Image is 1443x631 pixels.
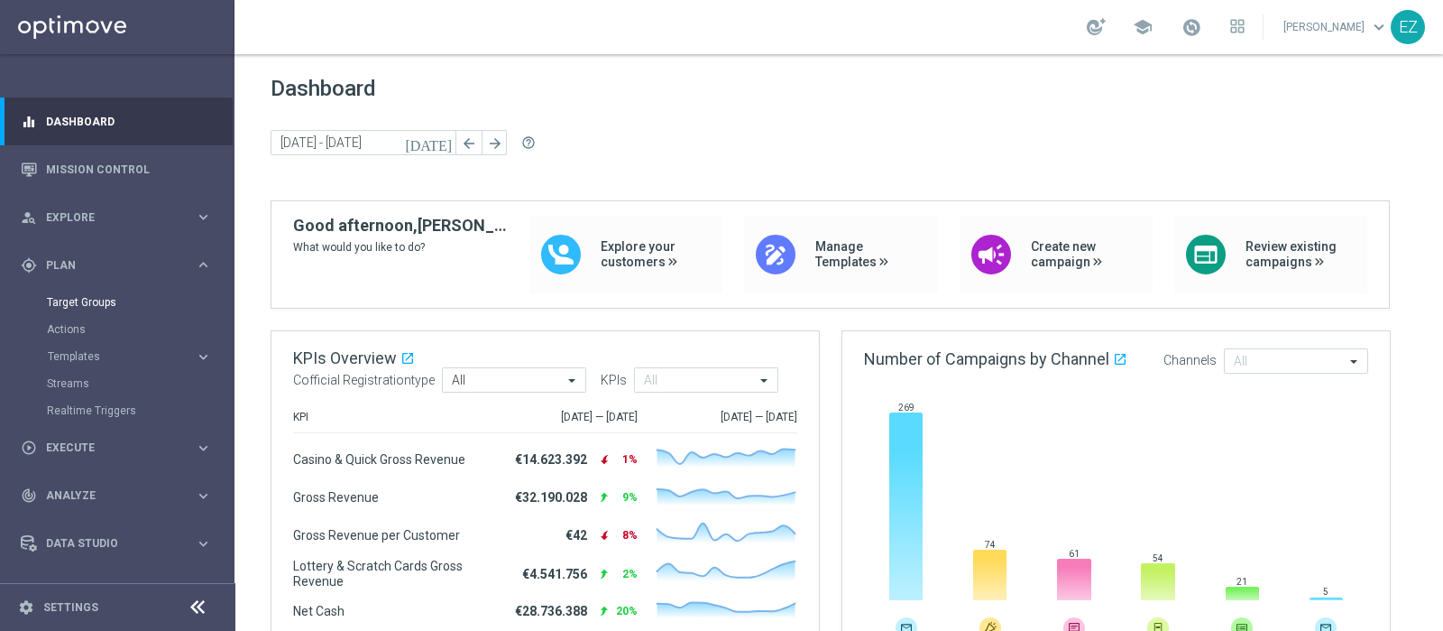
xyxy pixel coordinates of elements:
[47,376,188,391] a: Streams
[21,487,195,504] div: Analyze
[1391,10,1425,44] div: EZ
[47,397,233,424] div: Realtime Triggers
[21,209,37,226] i: person_search
[48,351,195,362] div: Templates
[1369,17,1389,37] span: keyboard_arrow_down
[1282,14,1391,41] a: [PERSON_NAME]keyboard_arrow_down
[20,115,213,129] button: equalizer Dashboard
[21,440,37,456] i: play_circle_outline
[47,349,213,364] button: Templates keyboard_arrow_right
[195,209,212,226] i: keyboard_arrow_right
[48,351,177,362] span: Templates
[195,256,212,274] i: keyboard_arrow_right
[47,322,188,337] a: Actions
[20,536,213,551] button: Data Studio keyboard_arrow_right
[21,257,195,274] div: Plan
[21,568,212,616] div: Optibot
[18,599,34,616] i: settings
[21,209,195,226] div: Explore
[1133,17,1153,37] span: school
[46,490,195,501] span: Analyze
[195,348,212,366] i: keyboard_arrow_right
[21,535,195,552] div: Data Studio
[20,210,213,225] button: person_search Explore keyboard_arrow_right
[46,538,195,549] span: Data Studio
[47,343,233,370] div: Templates
[21,114,37,130] i: equalizer
[21,257,37,274] i: gps_fixed
[195,487,212,505] i: keyboard_arrow_right
[43,602,98,613] a: Settings
[46,97,212,145] a: Dashboard
[20,258,213,273] button: gps_fixed Plan keyboard_arrow_right
[47,295,188,310] a: Target Groups
[20,162,213,177] button: Mission Control
[46,212,195,223] span: Explore
[21,97,212,145] div: Dashboard
[47,289,233,316] div: Target Groups
[21,440,195,456] div: Execute
[47,370,233,397] div: Streams
[46,442,195,453] span: Execute
[195,440,212,457] i: keyboard_arrow_right
[47,404,188,418] a: Realtime Triggers
[195,535,212,552] i: keyboard_arrow_right
[20,488,213,503] button: track_changes Analyze keyboard_arrow_right
[46,260,195,271] span: Plan
[21,145,212,193] div: Mission Control
[21,487,37,504] i: track_changes
[46,145,212,193] a: Mission Control
[20,441,213,455] button: play_circle_outline Execute keyboard_arrow_right
[47,316,233,343] div: Actions
[46,568,188,616] a: Optibot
